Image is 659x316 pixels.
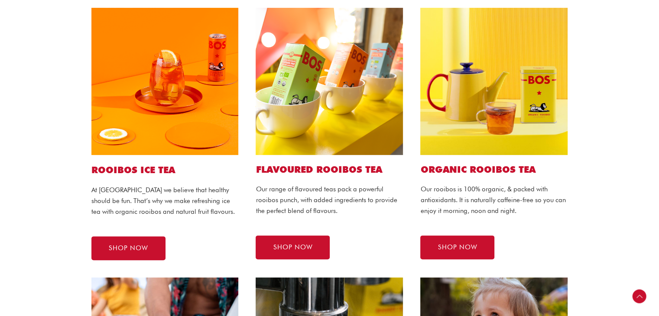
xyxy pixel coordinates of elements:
[91,185,239,217] p: At [GEOGRAPHIC_DATA] we believe that healthy should be fun. That’s why we make refreshing ice tea...
[420,164,568,175] h2: Organic ROOIBOS TEA
[256,164,403,175] h2: Flavoured ROOIBOS TEA
[420,235,494,259] a: SHOP NOW
[109,245,148,252] span: SHOP NOW
[91,164,239,176] h1: ROOIBOS ICE TEA
[420,184,568,216] p: Our rooibos is 100% organic, & packed with antioxidants. It is naturally caffeine-free so you can...
[91,236,166,260] a: SHOP NOW
[256,235,330,259] a: SHOP NOW
[256,184,403,216] p: Our range of flavoured teas pack a powerful rooibos punch, with added ingredients to provide the ...
[273,244,312,251] span: SHOP NOW
[438,244,477,251] span: SHOP NOW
